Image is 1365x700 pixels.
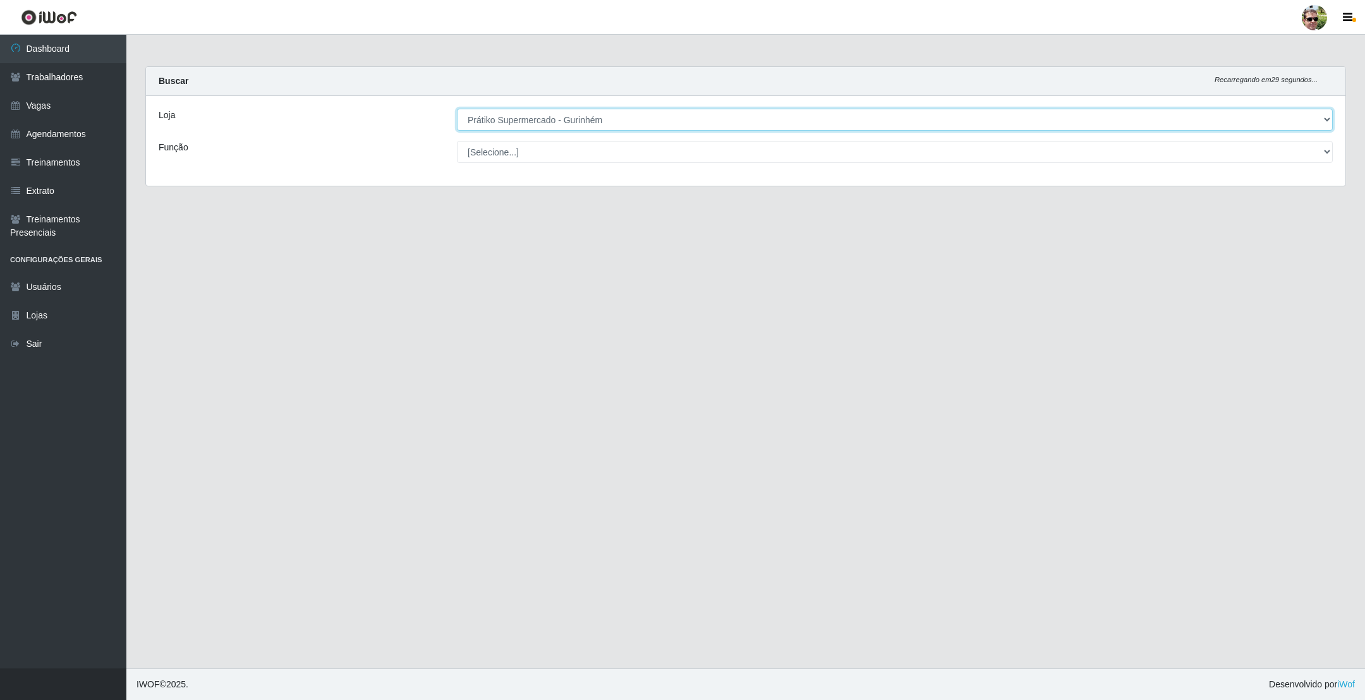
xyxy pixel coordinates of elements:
strong: Buscar [159,76,188,86]
a: iWof [1337,679,1355,689]
label: Função [159,141,188,154]
span: IWOF [136,679,160,689]
span: © 2025 . [136,678,188,691]
span: Desenvolvido por [1269,678,1355,691]
img: CoreUI Logo [21,9,77,25]
i: Recarregando em 29 segundos... [1215,76,1318,83]
label: Loja [159,109,175,122]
